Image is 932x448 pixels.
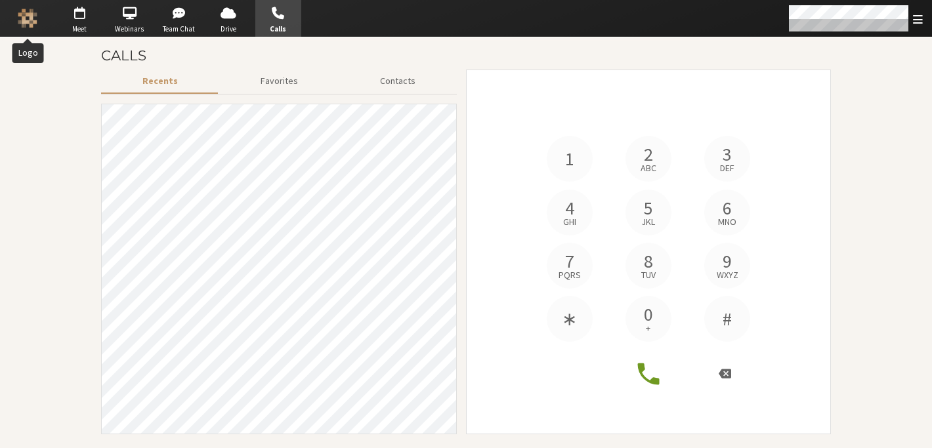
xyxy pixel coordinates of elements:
[704,190,750,235] button: 6mno
[565,252,574,270] span: 7
[723,310,732,328] span: #
[18,9,37,28] img: Iotum
[723,145,732,163] span: 3
[641,270,656,279] span: tuv
[644,145,653,163] span: 2
[101,70,219,92] button: Recents
[625,190,671,235] button: 5jkl
[563,217,576,226] span: ghi
[641,163,656,173] span: abc
[255,24,301,35] span: Calls
[625,136,671,182] button: 2abc
[534,96,763,136] h4: Phone number
[704,136,750,182] button: 3def
[717,270,738,279] span: wxyz
[547,296,593,342] button: ∗
[718,217,736,226] span: mno
[219,70,339,92] button: Favorites
[56,24,102,35] span: Meet
[644,199,653,217] span: 5
[646,323,650,333] span: +
[565,199,574,217] span: 4
[641,217,655,226] span: jkl
[547,136,593,182] button: 1
[339,70,457,92] button: Contacts
[106,24,152,35] span: Webinars
[547,190,593,235] button: 4ghi
[547,243,593,289] button: 7pqrs
[625,296,671,342] button: 0+
[723,252,732,270] span: 9
[899,414,922,439] iframe: Chat
[723,199,732,217] span: 6
[704,243,750,289] button: 9wxyz
[644,305,653,323] span: 0
[156,24,202,35] span: Team Chat
[205,24,251,35] span: Drive
[704,296,750,342] button: #
[644,252,653,270] span: 8
[720,163,734,173] span: def
[559,270,581,279] span: pqrs
[562,310,577,328] span: ∗
[101,48,831,63] h3: Calls
[625,243,671,289] button: 8tuv
[565,150,574,168] span: 1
